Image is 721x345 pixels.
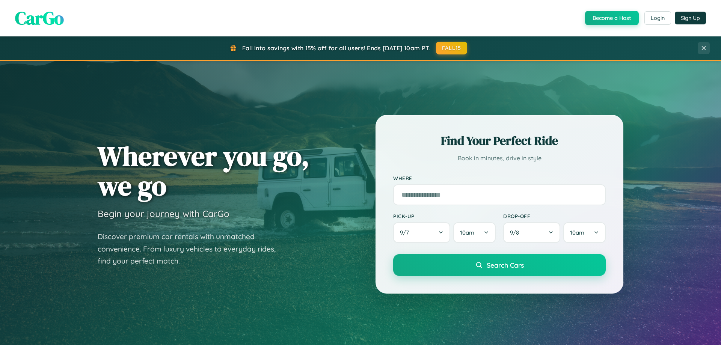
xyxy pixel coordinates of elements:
[503,213,606,219] label: Drop-off
[510,229,523,236] span: 9 / 8
[453,222,496,243] button: 10am
[460,229,474,236] span: 10am
[393,222,450,243] button: 9/7
[675,12,706,24] button: Sign Up
[644,11,671,25] button: Login
[563,222,606,243] button: 10am
[393,133,606,149] h2: Find Your Perfect Ride
[393,213,496,219] label: Pick-up
[400,229,413,236] span: 9 / 7
[393,254,606,276] button: Search Cars
[503,222,560,243] button: 9/8
[570,229,584,236] span: 10am
[487,261,524,269] span: Search Cars
[393,175,606,181] label: Where
[15,6,64,30] span: CarGo
[98,231,285,267] p: Discover premium car rentals with unmatched convenience. From luxury vehicles to everyday rides, ...
[436,42,468,54] button: FALL15
[393,153,606,164] p: Book in minutes, drive in style
[242,44,430,52] span: Fall into savings with 15% off for all users! Ends [DATE] 10am PT.
[585,11,639,25] button: Become a Host
[98,141,309,200] h1: Wherever you go, we go
[98,208,229,219] h3: Begin your journey with CarGo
